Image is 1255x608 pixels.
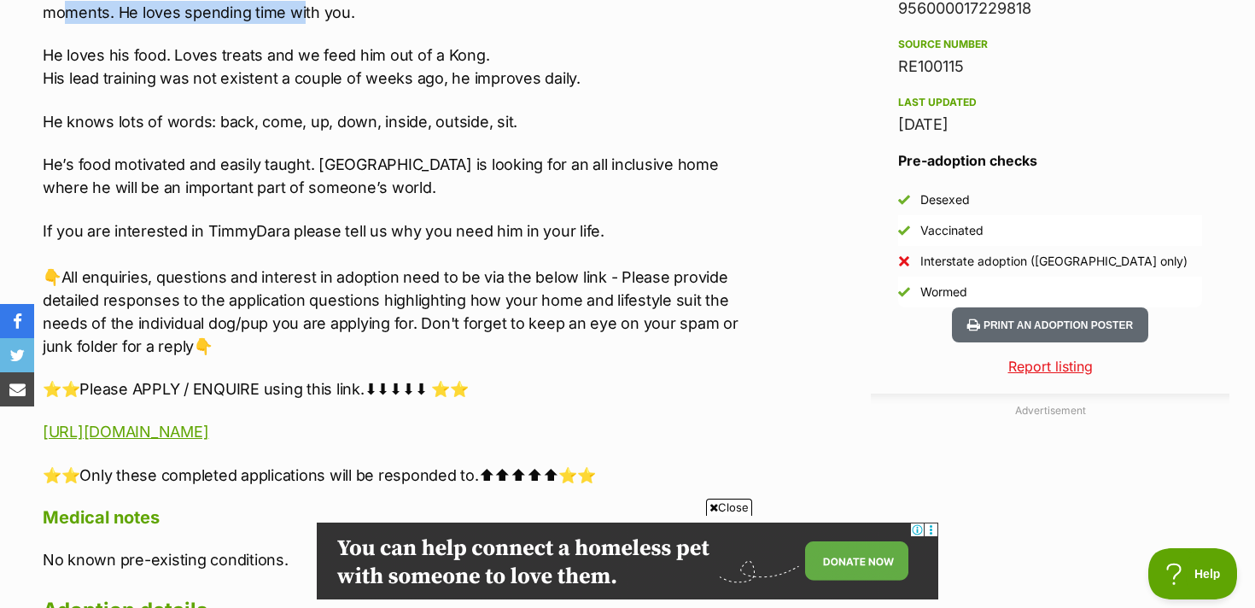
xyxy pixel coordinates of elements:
[43,377,748,400] p: ⭐⭐Please APPLY / ENQUIRE using this link.⬇⬇⬇⬇⬇ ⭐⭐
[898,286,910,298] img: Yes
[898,96,1202,109] div: Last updated
[43,219,748,358] p: If you are interested in TimmyDara please tell us why you need him in your life. 👇All enquiries, ...
[920,191,970,208] div: Desexed
[920,222,984,239] div: Vaccinated
[920,284,967,301] div: Wormed
[706,499,752,516] span: Close
[43,464,748,487] p: ⭐⭐Only these completed applications will be responded to.⬆⬆⬆⬆⬆⭐⭐
[920,253,1188,270] div: Interstate adoption ([GEOGRAPHIC_DATA] only)
[43,548,748,571] p: No known pre-existing conditions.
[898,150,1202,171] h3: Pre-adoption checks
[898,194,910,206] img: Yes
[43,44,748,90] p: He loves his food. Loves treats and we feed him out of a Kong. His lead training was not existent...
[43,110,748,133] p: He knows lots of words: back, come, up, down, inside, outside, sit.
[952,307,1148,342] button: Print an adoption poster
[898,38,1202,51] div: Source number
[898,225,910,237] img: Yes
[43,506,748,529] h4: Medical notes
[1148,548,1238,599] iframe: Help Scout Beacon - Open
[43,423,208,441] a: [URL][DOMAIN_NAME]
[43,153,748,199] p: He’s food motivated and easily taught. [GEOGRAPHIC_DATA] is looking for an all inclusive home whe...
[317,523,938,599] iframe: Advertisement
[898,255,910,267] img: No
[871,356,1229,377] a: Report listing
[898,113,1202,137] div: [DATE]
[898,55,1202,79] div: RE100115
